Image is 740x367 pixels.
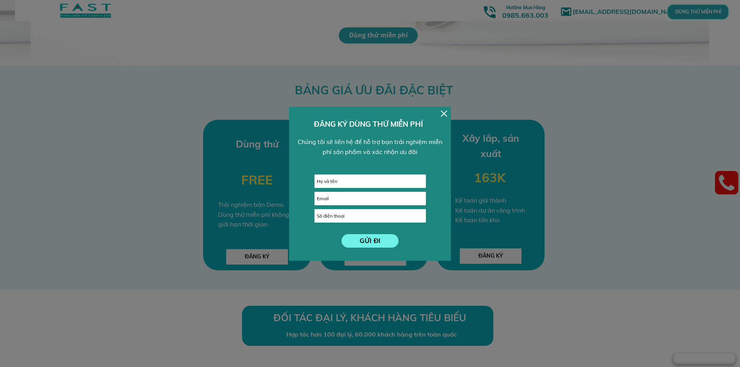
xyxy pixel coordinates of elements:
h3: ĐĂNG KÝ DÙNG THỬ MIỄN PHÍ [314,118,427,130]
input: Số điện thoại [315,209,425,222]
p: GỬI ĐI [341,234,399,248]
input: Họ và tên [315,175,425,188]
input: Email [315,192,425,205]
div: Chúng tôi sẽ liên hệ để hỗ trợ bạn trải nghiệm miễn phí sản phẩm và xác nhận ưu đãi [294,137,446,157]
